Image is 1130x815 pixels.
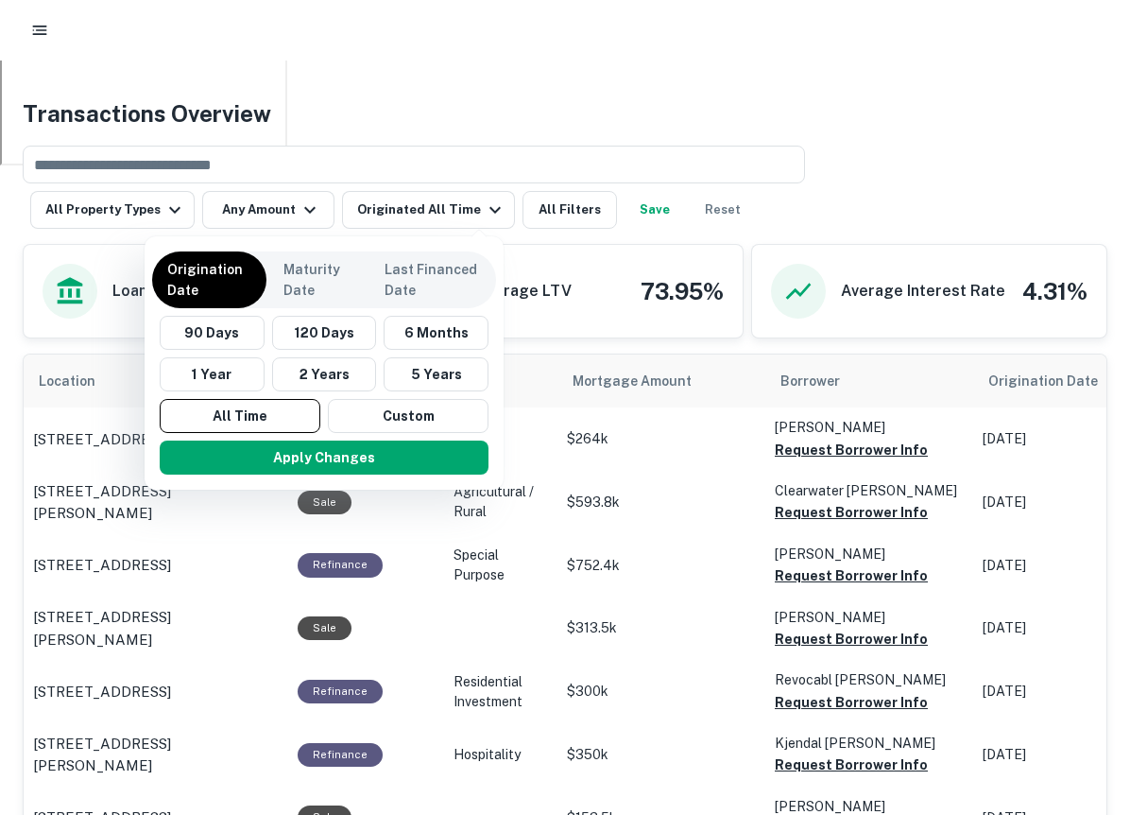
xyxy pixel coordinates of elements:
button: 6 Months [384,316,488,350]
button: Apply Changes [160,441,488,475]
p: Last Financed Date [385,259,481,301]
button: 1 Year [160,357,265,391]
button: Custom [328,399,488,433]
p: Origination Date [167,259,251,301]
p: Maturity Date [283,259,352,301]
button: 2 Years [272,357,377,391]
iframe: Chat Widget [1036,664,1130,754]
button: 5 Years [384,357,488,391]
button: 90 Days [160,316,265,350]
button: All Time [160,399,320,433]
button: 120 Days [272,316,377,350]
